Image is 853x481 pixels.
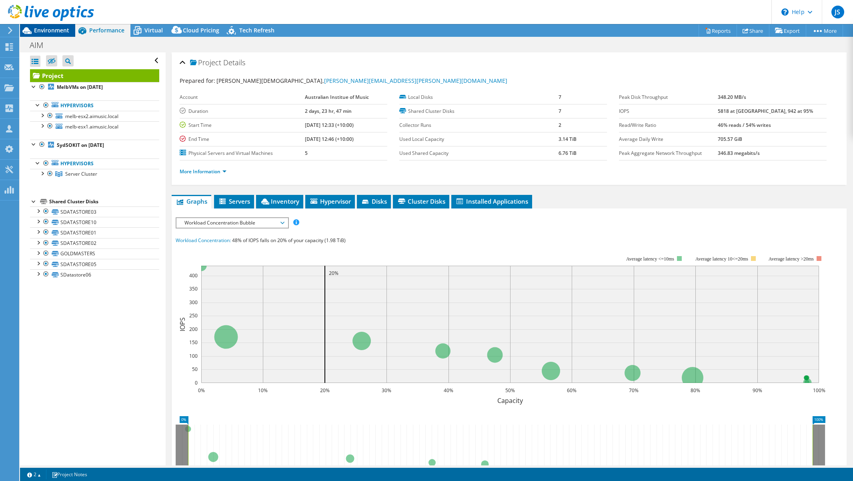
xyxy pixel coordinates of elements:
text: 200 [189,326,198,333]
a: MelbVMs on [DATE] [30,82,159,92]
a: melb-esx2.aimusic.local [30,111,159,121]
label: Local Disks [399,93,559,101]
a: SDATASTORE01 [30,227,159,238]
b: 705.57 GiB [718,136,742,142]
label: Physical Servers and Virtual Machines [180,149,305,157]
span: Project [190,59,221,67]
text: 350 [189,285,198,292]
text: 100 [189,353,198,359]
label: Prepared for: [180,77,215,84]
span: Tech Refresh [239,26,274,34]
text: 60% [567,387,577,394]
label: Read/Write Ratio [619,121,718,129]
tspan: Average latency 10<=20ms [695,256,748,262]
tspan: Average latency <=10ms [626,256,674,262]
span: melb-esx1.aimusic.local [65,123,118,130]
span: Workload Concentration: [176,237,231,244]
text: 40% [444,387,453,394]
span: Performance [89,26,124,34]
text: 10% [258,387,268,394]
text: Capacity [497,396,523,405]
span: Inventory [260,197,299,205]
span: Environment [34,26,69,34]
b: 346.83 megabits/s [718,150,760,156]
a: SydSOKIT on [DATE] [30,140,159,150]
label: Collector Runs [399,121,559,129]
b: 7 [559,94,561,100]
span: Hypervisor [309,197,351,205]
label: Peak Disk Throughput [619,93,718,101]
a: Hypervisors [30,100,159,111]
a: Server Cluster [30,169,159,179]
a: SDATASTORE02 [30,238,159,249]
b: 6.76 TiB [559,150,577,156]
label: Peak Aggregate Network Throughput [619,149,718,157]
b: 3.14 TiB [559,136,577,142]
span: Virtual [144,26,163,34]
a: Hypervisors [30,158,159,169]
text: 50 [192,366,198,373]
span: 48% of IOPS falls on 20% of your capacity (1.98 TiB) [232,237,346,244]
a: More [806,24,843,37]
span: Cluster Disks [397,197,445,205]
a: SDATASTORE10 [30,217,159,227]
b: 7 [559,108,561,114]
a: Export [769,24,806,37]
text: 20% [329,270,338,277]
label: Shared Cluster Disks [399,107,559,115]
label: Start Time [180,121,305,129]
a: Project Notes [46,469,93,479]
a: Project [30,69,159,82]
a: SDATASTORE05 [30,259,159,269]
a: SDatastore06 [30,269,159,280]
text: 100% [813,387,825,394]
a: SDATASTORE03 [30,206,159,217]
b: 5 [305,150,308,156]
b: [DATE] 12:46 (+10:00) [305,136,354,142]
label: Used Shared Capacity [399,149,559,157]
b: 2 [559,122,561,128]
label: Duration [180,107,305,115]
span: melb-esx2.aimusic.local [65,113,118,120]
text: Average latency >20ms [769,256,814,262]
a: GOLDMASTERS [30,249,159,259]
span: Details [223,58,245,67]
b: Australian Institue of Music [305,94,369,100]
text: 80% [691,387,700,394]
label: IOPS [619,107,718,115]
a: Share [737,24,769,37]
span: Server Cluster [65,170,97,177]
svg: \n [781,8,789,16]
label: Account [180,93,305,101]
span: Disks [361,197,387,205]
label: Used Local Capacity [399,135,559,143]
span: [PERSON_NAME][DEMOGRAPHIC_DATA], [216,77,507,84]
text: 90% [753,387,762,394]
text: 400 [189,272,198,279]
text: 70% [629,387,639,394]
a: Reports [699,24,737,37]
text: 250 [189,312,198,319]
text: IOPS [178,317,187,331]
b: [DATE] 12:33 (+10:00) [305,122,354,128]
a: melb-esx1.aimusic.local [30,121,159,132]
span: JS [831,6,844,18]
b: 5818 at [GEOGRAPHIC_DATA], 942 at 95% [718,108,813,114]
b: 348.20 MB/s [718,94,746,100]
span: Workload Concentration Bubble [180,218,283,228]
span: Cloud Pricing [183,26,219,34]
text: 50% [505,387,515,394]
span: Graphs [176,197,207,205]
text: 300 [189,299,198,306]
b: 46% reads / 54% writes [718,122,771,128]
text: 0% [198,387,205,394]
b: 2 days, 23 hr, 47 min [305,108,352,114]
text: 0 [195,379,198,386]
a: 2 [22,469,46,479]
a: More Information [180,168,226,175]
text: 20% [320,387,330,394]
b: SydSOKIT on [DATE] [57,142,104,148]
div: Shared Cluster Disks [49,197,159,206]
text: 150 [189,339,198,346]
label: End Time [180,135,305,143]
